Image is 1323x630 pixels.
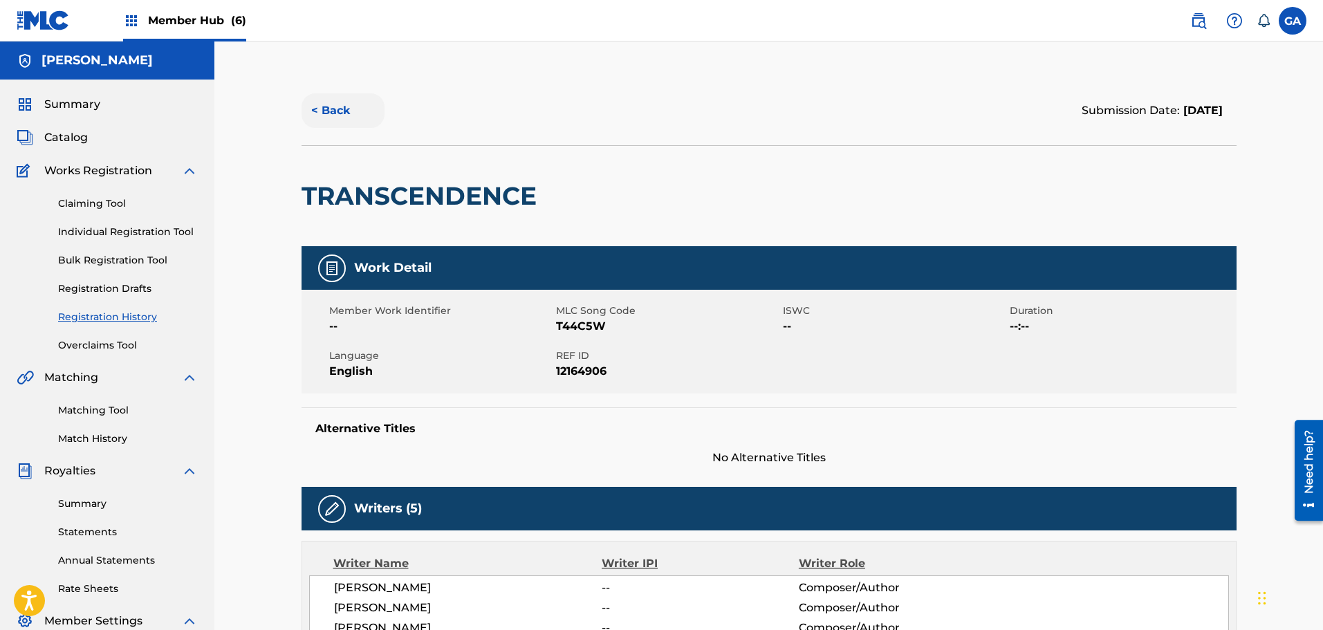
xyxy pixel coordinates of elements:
a: Bulk Registration Tool [58,253,198,268]
img: search [1190,12,1207,29]
span: Composer/Author [799,580,978,596]
img: Matching [17,369,34,386]
h5: Writers (5) [354,501,422,517]
iframe: Resource Center [1284,414,1323,526]
div: Drag [1258,577,1266,619]
h5: Alternative Titles [315,422,1223,436]
img: expand [181,613,198,629]
span: Composer/Author [799,600,978,616]
a: Registration History [58,310,198,324]
span: 12164906 [556,363,779,380]
img: Summary [17,96,33,113]
span: English [329,363,553,380]
span: No Alternative Titles [302,450,1237,466]
img: Works Registration [17,163,35,179]
a: Individual Registration Tool [58,225,198,239]
span: ISWC [783,304,1006,318]
div: Submission Date: [1082,102,1223,119]
div: Help [1221,7,1248,35]
img: expand [181,369,198,386]
h5: Phil Vazquez [41,53,153,68]
a: Overclaims Tool [58,338,198,353]
img: Work Detail [324,260,340,277]
button: < Back [302,93,385,128]
a: Annual Statements [58,553,198,568]
img: expand [181,163,198,179]
a: Public Search [1185,7,1212,35]
img: MLC Logo [17,10,70,30]
img: Top Rightsholders [123,12,140,29]
div: Writer IPI [602,555,799,572]
span: T44C5W [556,318,779,335]
h5: Work Detail [354,260,432,276]
img: help [1226,12,1243,29]
span: [PERSON_NAME] [334,580,602,596]
div: Notifications [1257,14,1270,28]
span: [DATE] [1180,104,1223,117]
a: Claiming Tool [58,196,198,211]
span: -- [329,318,553,335]
span: [PERSON_NAME] [334,600,602,616]
span: --:-- [1010,318,1233,335]
a: Matching Tool [58,403,198,418]
span: -- [602,600,798,616]
h2: TRANSCENDENCE [302,180,544,212]
a: Registration Drafts [58,281,198,296]
span: Member Settings [44,613,142,629]
a: SummarySummary [17,96,100,113]
span: Matching [44,369,98,386]
span: Duration [1010,304,1233,318]
span: Member Hub [148,12,246,28]
img: Writers [324,501,340,517]
span: -- [783,318,1006,335]
img: Accounts [17,53,33,69]
img: Royalties [17,463,33,479]
iframe: Chat Widget [1254,564,1323,630]
a: Rate Sheets [58,582,198,596]
span: Member Work Identifier [329,304,553,318]
a: Match History [58,432,198,446]
a: Statements [58,525,198,539]
div: User Menu [1279,7,1306,35]
span: MLC Song Code [556,304,779,318]
img: expand [181,463,198,479]
img: Catalog [17,129,33,146]
span: Summary [44,96,100,113]
span: Language [329,349,553,363]
div: Writer Name [333,555,602,572]
img: Member Settings [17,613,33,629]
span: (6) [231,14,246,27]
span: -- [602,580,798,596]
span: Works Registration [44,163,152,179]
a: CatalogCatalog [17,129,88,146]
span: Royalties [44,463,95,479]
span: Catalog [44,129,88,146]
span: REF ID [556,349,779,363]
a: Summary [58,497,198,511]
div: Writer Role [799,555,978,572]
